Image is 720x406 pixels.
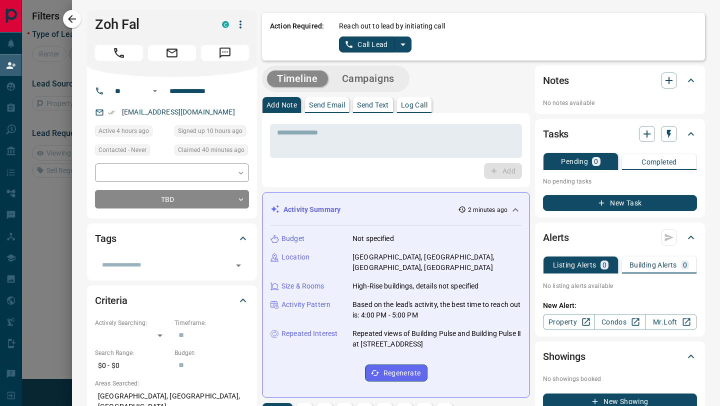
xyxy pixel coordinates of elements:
[352,233,394,244] p: Not specified
[95,45,143,61] span: Call
[543,225,697,249] div: Alerts
[401,101,427,108] p: Log Call
[543,72,569,88] h2: Notes
[95,348,169,357] p: Search Range:
[95,292,127,308] h2: Criteria
[543,68,697,92] div: Notes
[641,158,677,165] p: Completed
[339,36,411,52] div: split button
[95,226,249,250] div: Tags
[266,101,297,108] p: Add Note
[602,261,606,268] p: 0
[594,314,645,330] a: Condos
[281,252,309,262] p: Location
[98,145,146,155] span: Contacted - Never
[95,318,169,327] p: Actively Searching:
[148,45,196,61] span: Email
[222,21,229,28] div: condos.ca
[95,288,249,312] div: Criteria
[95,230,116,246] h2: Tags
[178,145,244,155] span: Claimed 40 minutes ago
[543,98,697,107] p: No notes available
[683,261,687,268] p: 0
[543,195,697,211] button: New Task
[357,101,389,108] p: Send Text
[629,261,677,268] p: Building Alerts
[561,158,588,165] p: Pending
[543,348,585,364] h2: Showings
[365,364,427,381] button: Regenerate
[283,204,340,215] p: Activity Summary
[352,281,479,291] p: High-Rise buildings, details not specified
[332,70,404,87] button: Campaigns
[267,70,328,87] button: Timeline
[352,252,521,273] p: [GEOGRAPHIC_DATA], [GEOGRAPHIC_DATA], [GEOGRAPHIC_DATA], [GEOGRAPHIC_DATA]
[174,318,249,327] p: Timeframe:
[553,261,596,268] p: Listing Alerts
[543,344,697,368] div: Showings
[270,21,324,52] p: Action Required:
[543,174,697,189] p: No pending tasks
[174,144,249,158] div: Tue Oct 14 2025
[174,125,249,139] div: Tue Oct 14 2025
[543,374,697,383] p: No showings booked
[543,229,569,245] h2: Alerts
[149,85,161,97] button: Open
[281,281,324,291] p: Size & Rooms
[543,314,594,330] a: Property
[95,125,169,139] div: Tue Oct 14 2025
[281,299,330,310] p: Activity Pattern
[352,299,521,320] p: Based on the lead's activity, the best time to reach out is: 4:00 PM - 5:00 PM
[352,328,521,349] p: Repeated views of Building Pulse and Building Pulse Ⅱ at [STREET_ADDRESS]
[270,200,521,219] div: Activity Summary2 minutes ago
[174,348,249,357] p: Budget:
[543,300,697,311] p: New Alert:
[543,126,568,142] h2: Tasks
[178,126,242,136] span: Signed up 10 hours ago
[339,21,445,31] p: Reach out to lead by initiating call
[95,16,207,32] h1: Zoh Fal
[122,108,235,116] a: [EMAIL_ADDRESS][DOMAIN_NAME]
[645,314,697,330] a: Mr.Loft
[339,36,394,52] button: Call Lead
[281,328,337,339] p: Repeated Interest
[543,281,697,290] p: No listing alerts available
[281,233,304,244] p: Budget
[594,158,598,165] p: 0
[543,122,697,146] div: Tasks
[95,190,249,208] div: TBD
[468,205,507,214] p: 2 minutes ago
[309,101,345,108] p: Send Email
[95,379,249,388] p: Areas Searched:
[201,45,249,61] span: Message
[98,126,149,136] span: Active 4 hours ago
[231,258,245,272] button: Open
[95,357,169,374] p: $0 - $0
[108,109,115,116] svg: Email Verified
